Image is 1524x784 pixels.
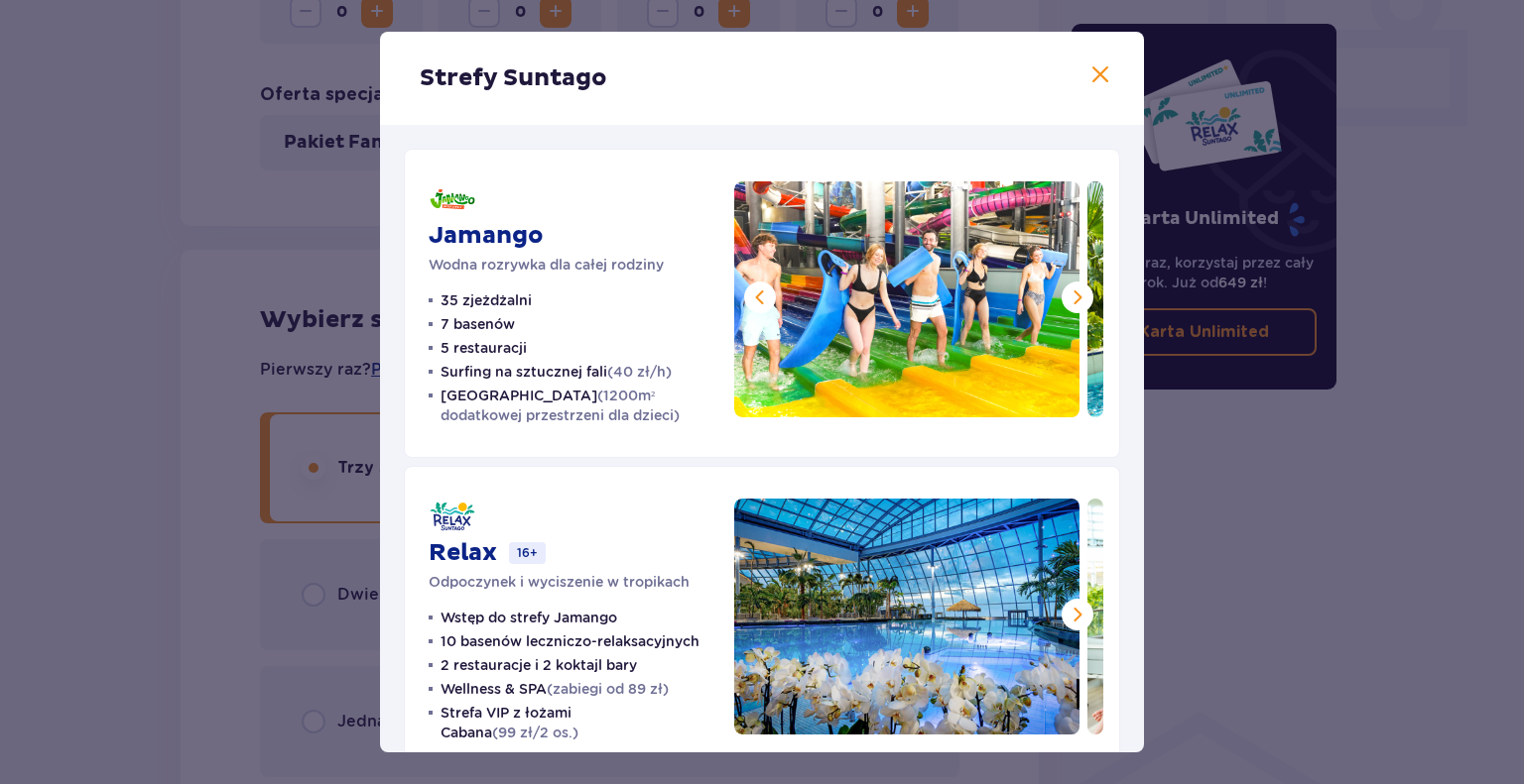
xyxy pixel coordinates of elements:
span: (40 zł/h) [607,364,672,380]
p: Strefy Suntago [420,63,607,93]
img: Relax [734,499,1079,734]
span: (zabiegi od 89 zł) [547,681,669,697]
p: 7 basenów [441,314,515,334]
img: Relax logo [429,499,476,534]
p: Wodna rozrywka dla całej rodziny [429,255,664,275]
p: 16+ [509,542,546,564]
span: (99 zł/2 os.) [492,725,578,740]
img: Jamango logo [429,181,476,217]
p: Surfing na sztucznej fali [441,362,672,382]
p: Wstęp do strefy Jamango [441,608,617,627]
p: Jamango [429,221,544,251]
p: 35 zjeżdżalni [441,290,532,310]
p: Odpoczynek i wyciszenie w tropikach [429,572,690,592]
p: 5 restauracji [441,338,527,358]
p: Relax [429,538,497,568]
p: [GEOGRAPHIC_DATA] [441,386,710,425]
p: 2 restauracje i 2 koktajl bary [441,655,637,675]
p: Wellness & SPA [441,679,669,699]
img: Jamango [734,181,1079,417]
p: Strefa VIP z łożami Cabana [441,703,710,742]
p: 10 basenów leczniczo-relaksacyjnych [441,631,699,651]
